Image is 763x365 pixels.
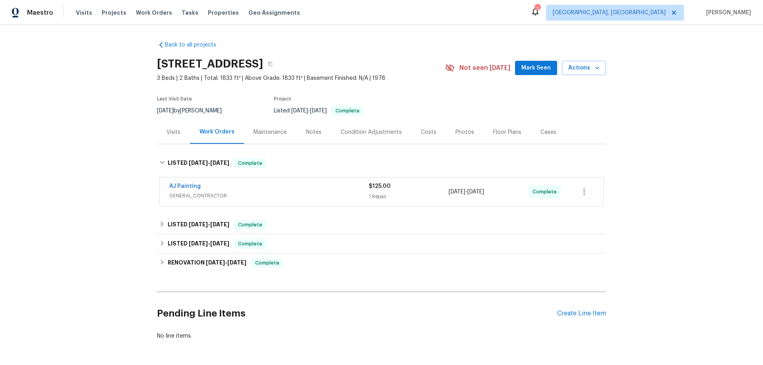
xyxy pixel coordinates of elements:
[449,189,465,195] span: [DATE]
[189,160,208,166] span: [DATE]
[493,128,521,136] div: Floor Plans
[157,151,606,176] div: LISTED [DATE]-[DATE]Complete
[157,215,606,234] div: LISTED [DATE]-[DATE]Complete
[168,220,229,230] h6: LISTED
[568,63,600,73] span: Actions
[235,159,265,167] span: Complete
[157,295,557,332] h2: Pending Line Items
[157,332,606,340] div: No line items.
[189,241,229,246] span: -
[27,9,53,17] span: Maestro
[248,9,300,17] span: Geo Assignments
[291,108,308,114] span: [DATE]
[210,160,229,166] span: [DATE]
[421,128,436,136] div: Costs
[76,9,92,17] span: Visits
[557,310,606,317] div: Create Line Item
[540,128,556,136] div: Cases
[157,60,263,68] h2: [STREET_ADDRESS]
[206,260,225,265] span: [DATE]
[369,183,391,189] span: $125.00
[254,128,287,136] div: Maintenance
[291,108,327,114] span: -
[157,41,233,49] a: Back to all projects
[136,9,172,17] span: Work Orders
[227,260,246,265] span: [DATE]
[169,183,201,189] a: AJ Painting
[263,57,277,71] button: Copy Address
[210,222,229,227] span: [DATE]
[157,74,445,82] span: 3 Beds | 2 Baths | Total: 1833 ft² | Above Grade: 1833 ft² | Basement Finished: N/A | 1978
[341,128,402,136] div: Condition Adjustments
[157,234,606,253] div: LISTED [DATE]-[DATE]Complete
[521,63,551,73] span: Mark Seen
[168,258,246,268] h6: RENOVATION
[189,160,229,166] span: -
[274,97,291,101] span: Project
[157,106,231,116] div: by [PERSON_NAME]
[553,9,666,17] span: [GEOGRAPHIC_DATA], [GEOGRAPHIC_DATA]
[169,192,369,200] span: GENERAL_CONTRACTOR
[562,61,606,75] button: Actions
[189,222,229,227] span: -
[449,188,484,196] span: -
[515,61,557,75] button: Mark Seen
[703,9,751,17] span: [PERSON_NAME]
[189,222,208,227] span: [DATE]
[306,128,321,136] div: Notes
[208,9,239,17] span: Properties
[168,158,229,168] h6: LISTED
[369,193,449,201] div: 1 Repair
[455,128,474,136] div: Photos
[157,253,606,272] div: RENOVATION [DATE]-[DATE]Complete
[167,128,180,136] div: Visits
[459,64,510,72] span: Not seen [DATE]
[235,221,265,229] span: Complete
[467,189,484,195] span: [DATE]
[182,10,198,15] span: Tasks
[534,5,540,13] div: 1
[235,240,265,248] span: Complete
[189,241,208,246] span: [DATE]
[168,239,229,249] h6: LISTED
[157,108,174,114] span: [DATE]
[210,241,229,246] span: [DATE]
[310,108,327,114] span: [DATE]
[252,259,283,267] span: Complete
[199,128,234,136] div: Work Orders
[274,108,364,114] span: Listed
[157,97,192,101] span: Last Visit Date
[102,9,126,17] span: Projects
[332,108,363,113] span: Complete
[533,188,560,196] span: Complete
[206,260,246,265] span: -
